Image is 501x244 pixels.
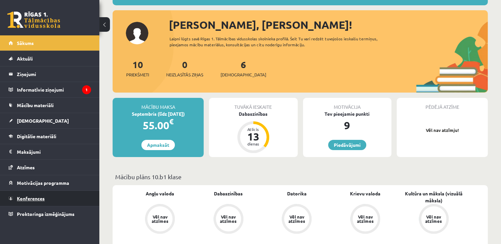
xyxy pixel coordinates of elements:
[166,71,203,78] span: Neizlasītās ziņas
[9,129,91,144] a: Digitālie materiāli
[9,206,91,222] a: Proktoringa izmēģinājums
[17,195,45,201] span: Konferences
[170,36,395,48] div: Laipni lūgts savā Rīgas 1. Tālmācības vidusskolas skolnieka profilā. Šeit Tu vari redzēt tuvojošo...
[17,211,75,217] span: Proktoringa izmēģinājums
[397,98,488,110] div: Pēdējā atzīme
[17,40,34,46] span: Sākums
[166,59,203,78] a: 0Neizlasītās ziņas
[113,98,204,110] div: Mācību maksa
[303,117,391,133] div: 9
[400,127,484,134] p: Vēl nav atzīmju!
[328,140,366,150] a: Piedāvājumi
[169,117,174,126] span: €
[303,98,391,110] div: Motivācija
[141,140,175,150] a: Apmaksāt
[113,117,204,133] div: 55.00
[17,164,35,170] span: Atzīmes
[263,204,331,235] a: Vēl nav atzīmes
[9,98,91,113] a: Mācību materiāli
[9,175,91,190] a: Motivācijas programma
[7,12,60,28] a: Rīgas 1. Tālmācības vidusskola
[151,215,169,223] div: Vēl nav atzīmes
[9,66,91,82] a: Ziņojumi
[9,82,91,97] a: Informatīvie ziņojumi1
[243,131,263,142] div: 13
[17,133,56,139] span: Digitālie materiāli
[219,215,238,223] div: Vēl nav atzīmes
[17,118,69,124] span: [DEMOGRAPHIC_DATA]
[209,110,297,154] a: Dabaszinības Atlicis 13 dienas
[9,160,91,175] a: Atzīmes
[287,190,307,197] a: Datorika
[126,71,149,78] span: Priekšmeti
[221,71,266,78] span: [DEMOGRAPHIC_DATA]
[113,110,204,117] div: Septembris (līdz [DATE])
[17,56,33,61] span: Aktuāli
[221,59,266,78] a: 6[DEMOGRAPHIC_DATA]
[194,204,263,235] a: Vēl nav atzīmes
[17,82,91,97] legend: Informatīvie ziņojumi
[399,204,468,235] a: Vēl nav atzīmes
[17,102,54,108] span: Mācību materiāli
[9,51,91,66] a: Aktuāli
[17,144,91,159] legend: Maksājumi
[350,190,380,197] a: Krievu valoda
[169,17,488,33] div: [PERSON_NAME], [PERSON_NAME]!
[356,215,375,223] div: Vēl nav atzīmes
[9,35,91,51] a: Sākums
[146,190,174,197] a: Angļu valoda
[209,98,297,110] div: Tuvākā ieskaite
[243,127,263,131] div: Atlicis
[9,113,91,128] a: [DEMOGRAPHIC_DATA]
[17,180,69,186] span: Motivācijas programma
[126,59,149,78] a: 10Priekšmeti
[126,204,194,235] a: Vēl nav atzīmes
[214,190,243,197] a: Dabaszinības
[82,85,91,94] i: 1
[331,204,400,235] a: Vēl nav atzīmes
[9,144,91,159] a: Maksājumi
[209,110,297,117] div: Dabaszinības
[399,190,468,204] a: Kultūra un māksla (vizuālā māksla)
[303,110,391,117] div: Tev pieejamie punkti
[243,142,263,146] div: dienas
[17,66,91,82] legend: Ziņojumi
[115,172,485,181] p: Mācību plāns 10.b1 klase
[425,215,443,223] div: Vēl nav atzīmes
[287,215,306,223] div: Vēl nav atzīmes
[9,191,91,206] a: Konferences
